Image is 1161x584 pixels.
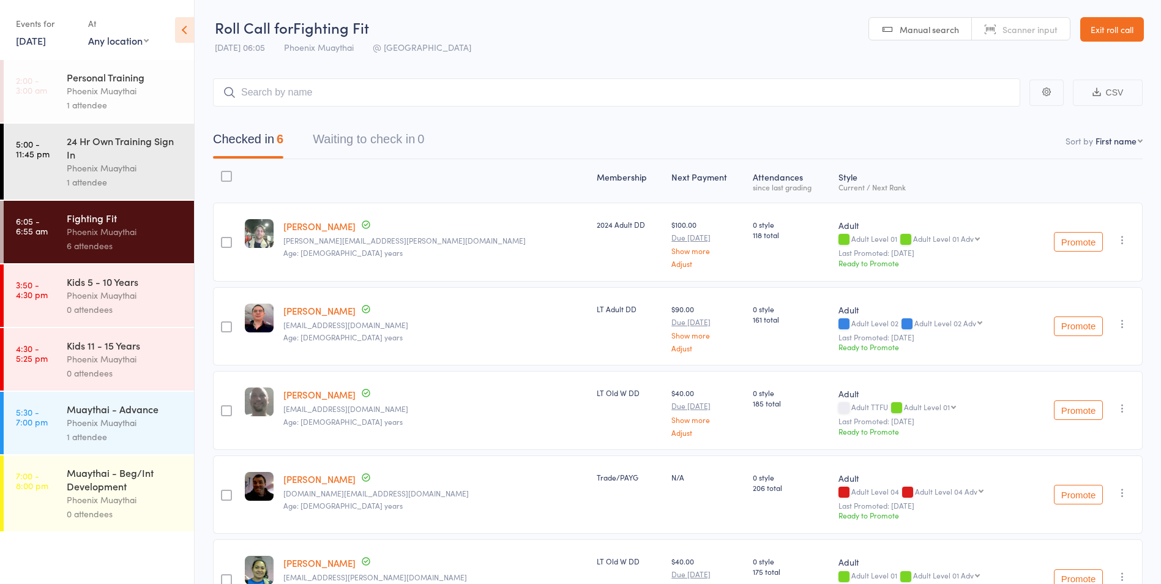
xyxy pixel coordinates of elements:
button: CSV [1073,80,1143,106]
div: Phoenix Muaythai [67,225,184,239]
div: Phoenix Muaythai [67,84,184,98]
div: 1 attendee [67,98,184,112]
div: Membership [592,165,666,197]
span: Scanner input [1002,23,1058,36]
small: knudsen.aaron@yahoo.com [283,236,588,245]
a: Show more [671,331,743,339]
time: 7:00 - 8:00 pm [16,471,48,490]
label: Sort by [1066,135,1093,147]
div: Adult Level 02 Adv [914,319,976,327]
time: 2:00 - 3:00 am [16,75,47,95]
button: Promote [1054,232,1103,252]
div: Ready to Promote [838,426,1021,436]
div: Fighting Fit [67,211,184,225]
div: At [88,13,149,34]
div: Adult Level 01 Adv [913,234,974,242]
span: Age: [DEMOGRAPHIC_DATA] years [283,247,403,258]
small: Last Promoted: [DATE] [838,333,1021,342]
div: since last grading [753,183,828,191]
span: 0 style [753,556,828,566]
div: 6 [277,132,283,146]
div: Adult [838,556,1021,568]
div: First name [1096,135,1137,147]
small: rauana.smith@gmail.com [283,573,588,582]
span: 0 style [753,387,828,398]
span: 118 total [753,230,828,240]
small: Last Promoted: [DATE] [838,501,1021,510]
small: Due [DATE] [671,233,743,242]
div: Events for [16,13,76,34]
div: Kids 5 - 10 Years [67,275,184,288]
div: Muaythai - Beg/Int Development [67,466,184,493]
a: Show more [671,247,743,255]
a: 4:30 -5:25 pmKids 11 - 15 YearsPhoenix Muaythai0 attendees [4,328,194,391]
small: Last Promoted: [DATE] [838,249,1021,257]
span: Roll Call for [215,17,293,37]
img: image1722753404.png [245,219,274,248]
div: Personal Training [67,70,184,84]
div: Adult Level 01 Adv [913,571,974,579]
span: Age: [DEMOGRAPHIC_DATA] years [283,332,403,342]
small: nick.bond@ed.act.edu.au [283,489,588,498]
div: Style [834,165,1026,197]
span: @ [GEOGRAPHIC_DATA] [373,41,471,53]
div: 0 [417,132,424,146]
a: Adjust [671,344,743,352]
div: Current / Next Rank [838,183,1021,191]
a: 6:05 -6:55 amFighting FitPhoenix Muaythai6 attendees [4,201,194,263]
span: 161 total [753,314,828,324]
div: LT Old W DD [597,556,662,566]
a: [PERSON_NAME] [283,304,356,317]
div: Adult Level 04 Adv [915,487,977,495]
div: Ready to Promote [838,510,1021,520]
a: 5:30 -7:00 pmMuaythai - AdvancePhoenix Muaythai1 attendee [4,392,194,454]
div: 0 attendees [67,507,184,521]
div: LT Old W DD [597,387,662,398]
div: Adult Level 02 [838,319,1021,329]
button: Promote [1054,485,1103,504]
a: 2:00 -3:00 amPersonal TrainingPhoenix Muaythai1 attendee [4,60,194,122]
div: Ready to Promote [838,258,1021,268]
span: 0 style [753,219,828,230]
div: Adult [838,387,1021,400]
span: Manual search [900,23,959,36]
div: LT Adult DD [597,304,662,314]
span: Phoenix Muaythai [284,41,354,53]
div: Adult [838,472,1021,484]
div: Adult Level 01 [838,571,1021,582]
div: Muaythai - Advance [67,402,184,416]
time: 5:00 - 11:45 pm [16,139,50,159]
a: Exit roll call [1080,17,1144,42]
div: Adult TTFU [838,403,1021,413]
a: [PERSON_NAME] [283,220,356,233]
span: Age: [DEMOGRAPHIC_DATA] years [283,416,403,427]
span: 206 total [753,482,828,493]
small: ivo.vekemans@gmail.com [283,321,588,329]
div: 0 attendees [67,366,184,380]
div: Adult Level 01 [904,403,950,411]
div: 1 attendee [67,430,184,444]
input: Search by name [213,78,1020,107]
a: Adjust [671,260,743,268]
a: Adjust [671,429,743,436]
button: Waiting to check in0 [313,126,424,159]
div: 6 attendees [67,239,184,253]
div: Adult [838,304,1021,316]
time: 5:30 - 7:00 pm [16,407,48,427]
small: Due [DATE] [671,402,743,410]
small: Due [DATE] [671,318,743,326]
div: $100.00 [671,219,743,268]
small: Due [DATE] [671,570,743,578]
span: 185 total [753,398,828,408]
button: Checked in6 [213,126,283,159]
time: 6:05 - 6:55 am [16,216,48,236]
div: Any location [88,34,149,47]
div: Phoenix Muaythai [67,161,184,175]
span: 175 total [753,566,828,577]
div: Next Payment [666,165,748,197]
div: 0 attendees [67,302,184,316]
div: $90.00 [671,304,743,352]
div: Adult [838,219,1021,231]
a: 7:00 -8:00 pmMuaythai - Beg/Int DevelopmentPhoenix Muaythai0 attendees [4,455,194,531]
img: image1723254924.png [245,304,274,332]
